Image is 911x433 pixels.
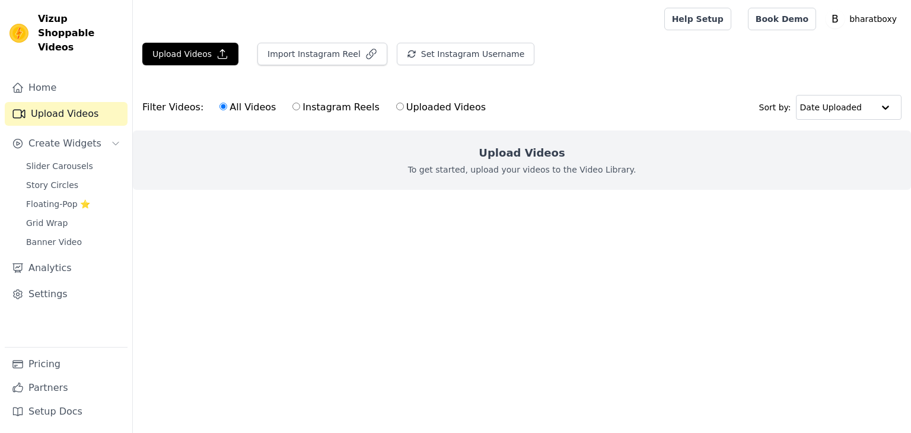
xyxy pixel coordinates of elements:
[396,103,404,110] input: Uploaded Videos
[26,179,78,191] span: Story Circles
[826,8,902,30] button: B bharatboxy
[26,217,68,229] span: Grid Wrap
[292,103,300,110] input: Instagram Reels
[5,256,128,280] a: Analytics
[38,12,123,55] span: Vizup Shoppable Videos
[28,136,101,151] span: Create Widgets
[19,177,128,193] a: Story Circles
[5,352,128,376] a: Pricing
[832,13,839,25] text: B
[257,43,387,65] button: Import Instagram Reel
[664,8,731,30] a: Help Setup
[26,160,93,172] span: Slider Carousels
[396,100,486,115] label: Uploaded Videos
[219,103,227,110] input: All Videos
[26,198,90,210] span: Floating-Pop ⭐
[479,145,565,161] h2: Upload Videos
[759,95,902,120] div: Sort by:
[5,102,128,126] a: Upload Videos
[5,132,128,155] button: Create Widgets
[5,376,128,400] a: Partners
[142,94,492,121] div: Filter Videos:
[19,196,128,212] a: Floating-Pop ⭐
[748,8,816,30] a: Book Demo
[142,43,238,65] button: Upload Videos
[397,43,534,65] button: Set Instagram Username
[219,100,276,115] label: All Videos
[5,76,128,100] a: Home
[5,282,128,306] a: Settings
[9,24,28,43] img: Vizup
[408,164,636,176] p: To get started, upload your videos to the Video Library.
[19,215,128,231] a: Grid Wrap
[292,100,380,115] label: Instagram Reels
[19,158,128,174] a: Slider Carousels
[845,8,902,30] p: bharatboxy
[19,234,128,250] a: Banner Video
[5,400,128,424] a: Setup Docs
[26,236,82,248] span: Banner Video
